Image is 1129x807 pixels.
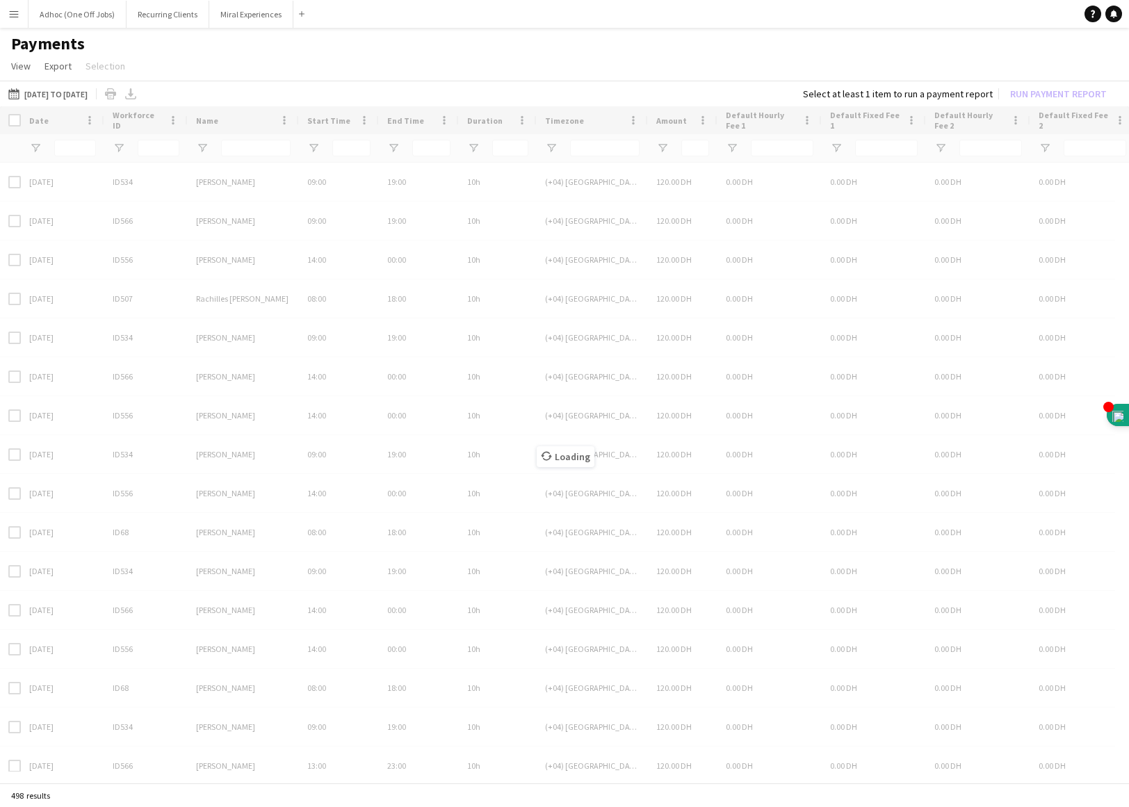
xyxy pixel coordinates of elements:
[537,446,594,467] span: Loading
[11,60,31,72] span: View
[39,57,77,75] a: Export
[6,57,36,75] a: View
[127,1,209,28] button: Recurring Clients
[44,60,72,72] span: Export
[6,85,90,102] button: [DATE] to [DATE]
[209,1,293,28] button: Miral Experiences
[803,88,993,100] div: Select at least 1 item to run a payment report
[29,1,127,28] button: Adhoc (One Off Jobs)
